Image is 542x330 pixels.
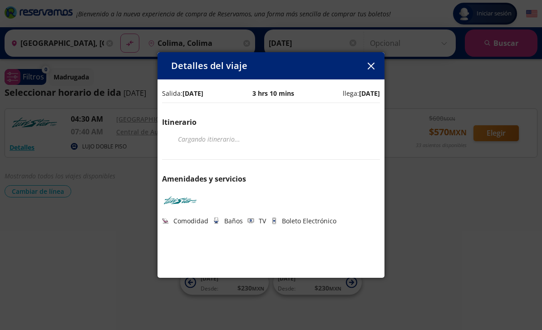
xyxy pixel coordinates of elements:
[162,193,198,207] img: TURISTAR LUJO
[282,216,336,226] p: Boleto Electrónico
[162,117,380,128] p: Itinerario
[162,89,203,98] p: Salida:
[173,216,208,226] p: Comodidad
[182,89,203,98] b: [DATE]
[259,216,266,226] p: TV
[224,216,243,226] p: Baños
[252,89,294,98] p: 3 hrs 10 mins
[178,135,240,143] em: Cargando itinerario ...
[359,89,380,98] b: [DATE]
[162,173,380,184] p: Amenidades y servicios
[343,89,380,98] p: llega:
[171,59,247,73] p: Detalles del viaje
